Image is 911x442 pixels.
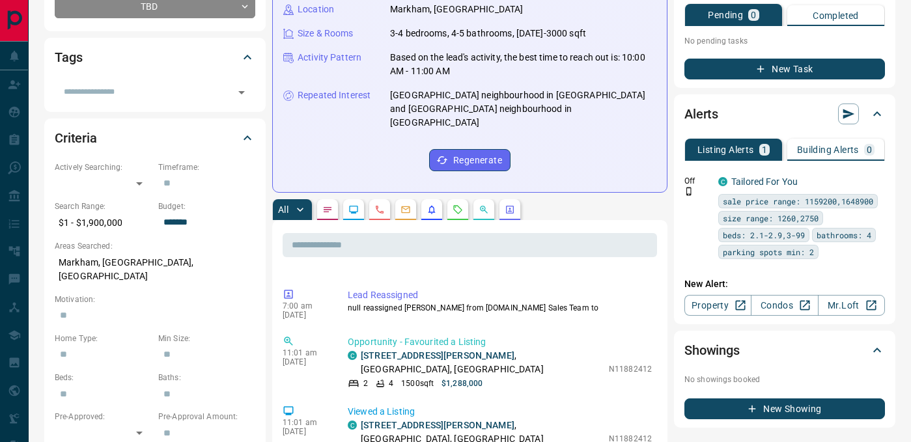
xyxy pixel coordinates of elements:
[429,149,511,171] button: Regenerate
[427,204,437,215] svg: Listing Alerts
[389,378,393,389] p: 4
[797,145,859,154] p: Building Alerts
[55,294,255,305] p: Motivation:
[55,122,255,154] div: Criteria
[390,3,523,16] p: Markham, [GEOGRAPHIC_DATA]
[55,333,152,344] p: Home Type:
[283,311,328,320] p: [DATE]
[55,240,255,252] p: Areas Searched:
[684,31,885,51] p: No pending tasks
[390,27,586,40] p: 3-4 bedrooms, 4-5 bathrooms, [DATE]-3000 sqft
[697,145,754,154] p: Listing Alerts
[322,204,333,215] svg: Notes
[813,11,859,20] p: Completed
[684,340,740,361] h2: Showings
[609,363,652,375] p: N11882412
[441,378,483,389] p: $1,288,000
[479,204,489,215] svg: Opportunities
[158,200,255,212] p: Budget:
[723,245,814,258] span: parking spots min: 2
[708,10,743,20] p: Pending
[867,145,872,154] p: 0
[158,372,255,383] p: Baths:
[55,212,152,234] p: $1 - $1,900,000
[684,59,885,79] button: New Task
[55,128,97,148] h2: Criteria
[55,252,255,287] p: Markham, [GEOGRAPHIC_DATA], [GEOGRAPHIC_DATA]
[55,42,255,73] div: Tags
[298,27,354,40] p: Size & Rooms
[390,89,656,130] p: [GEOGRAPHIC_DATA] neighbourhood in [GEOGRAPHIC_DATA] and [GEOGRAPHIC_DATA] neighbourhood in [GEOG...
[283,427,328,436] p: [DATE]
[363,378,368,389] p: 2
[684,187,694,196] svg: Push Notification Only
[731,176,798,187] a: Tailored For You
[400,204,411,215] svg: Emails
[817,228,871,242] span: bathrooms: 4
[684,295,751,316] a: Property
[283,348,328,357] p: 11:01 am
[298,51,361,64] p: Activity Pattern
[298,3,334,16] p: Location
[55,411,152,422] p: Pre-Approved:
[298,89,371,102] p: Repeated Interest
[55,47,82,68] h2: Tags
[684,104,718,124] h2: Alerts
[684,374,885,385] p: No showings booked
[723,212,819,225] span: size range: 1260,2750
[348,288,652,302] p: Lead Reassigned
[55,372,152,383] p: Beds:
[723,195,873,208] span: sale price range: 1159200,1648900
[361,349,602,376] p: , [GEOGRAPHIC_DATA], [GEOGRAPHIC_DATA]
[348,351,357,360] div: condos.ca
[283,418,328,427] p: 11:01 am
[348,335,652,349] p: Opportunity - Favourited a Listing
[390,51,656,78] p: Based on the lead's activity, the best time to reach out is: 10:00 AM - 11:00 AM
[684,398,885,419] button: New Showing
[374,204,385,215] svg: Calls
[158,411,255,422] p: Pre-Approval Amount:
[348,405,652,419] p: Viewed a Listing
[348,421,357,430] div: condos.ca
[751,10,756,20] p: 0
[818,295,885,316] a: Mr.Loft
[55,161,152,173] p: Actively Searching:
[684,98,885,130] div: Alerts
[762,145,767,154] p: 1
[718,177,727,186] div: condos.ca
[348,302,652,314] p: null reassigned [PERSON_NAME] from [DOMAIN_NAME] Sales Team to
[361,350,514,361] a: [STREET_ADDRESS][PERSON_NAME]
[283,357,328,366] p: [DATE]
[361,420,514,430] a: [STREET_ADDRESS][PERSON_NAME]
[283,301,328,311] p: 7:00 am
[684,335,885,366] div: Showings
[158,161,255,173] p: Timeframe:
[401,378,434,389] p: 1500 sqft
[723,228,805,242] span: beds: 2.1-2.9,3-99
[684,175,710,187] p: Off
[505,204,515,215] svg: Agent Actions
[278,205,288,214] p: All
[453,204,463,215] svg: Requests
[232,83,251,102] button: Open
[684,277,885,291] p: New Alert:
[348,204,359,215] svg: Lead Browsing Activity
[55,200,152,212] p: Search Range:
[158,333,255,344] p: Min Size:
[751,295,818,316] a: Condos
